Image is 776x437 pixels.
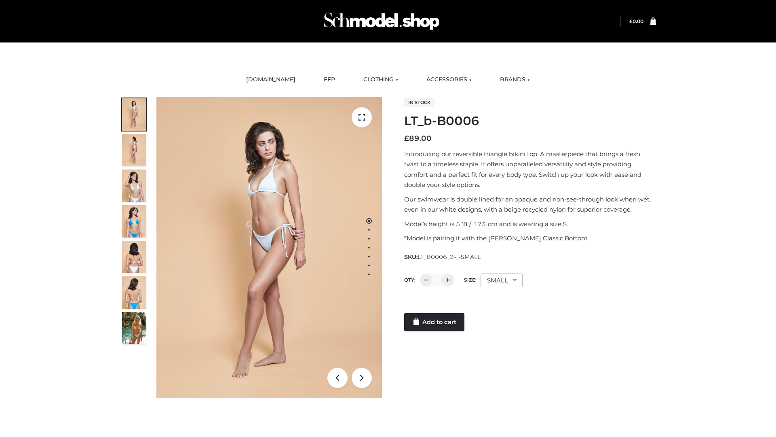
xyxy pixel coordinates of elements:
[629,18,643,24] a: £0.00
[464,277,477,283] label: Size:
[404,252,481,262] span: SKU:
[321,5,442,37] img: Schmodel Admin 964
[404,194,656,215] p: Our swimwear is double lined for an opaque and non-see-through look when wet, even in our white d...
[122,312,146,344] img: Arieltop_CloudNine_AzureSky2.jpg
[404,134,432,143] bdi: 89.00
[122,170,146,202] img: ArielClassicBikiniTop_CloudNine_AzureSky_OW114ECO_3-scaled.jpg
[404,149,656,190] p: Introducing our reversible triangle bikini top. A masterpiece that brings a fresh twist to a time...
[404,134,409,143] span: £
[418,253,481,261] span: LT_B0006_2-_-SMALL
[404,277,415,283] label: QTY:
[481,274,523,287] div: SMALL
[122,134,146,166] img: ArielClassicBikiniTop_CloudNine_AzureSky_OW114ECO_2-scaled.jpg
[357,71,404,89] a: CLOTHING
[404,219,656,229] p: Model’s height is 5 ‘8 / 173 cm and is wearing a size S.
[240,71,302,89] a: [DOMAIN_NAME]
[122,276,146,309] img: ArielClassicBikiniTop_CloudNine_AzureSky_OW114ECO_8-scaled.jpg
[629,18,643,24] bdi: 0.00
[420,71,478,89] a: ACCESSORIES
[494,71,536,89] a: BRANDS
[629,18,633,24] span: £
[404,233,656,244] p: *Model is pairing it with the [PERSON_NAME] Classic Bottom
[404,313,464,331] a: Add to cart
[122,241,146,273] img: ArielClassicBikiniTop_CloudNine_AzureSky_OW114ECO_7-scaled.jpg
[122,205,146,238] img: ArielClassicBikiniTop_CloudNine_AzureSky_OW114ECO_4-scaled.jpg
[404,114,656,128] h1: LT_b-B0006
[122,98,146,131] img: ArielClassicBikiniTop_CloudNine_AzureSky_OW114ECO_1-scaled.jpg
[404,98,434,107] span: In stock
[156,97,382,398] img: ArielClassicBikiniTop_CloudNine_AzureSky_OW114ECO_1
[318,71,341,89] a: FFP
